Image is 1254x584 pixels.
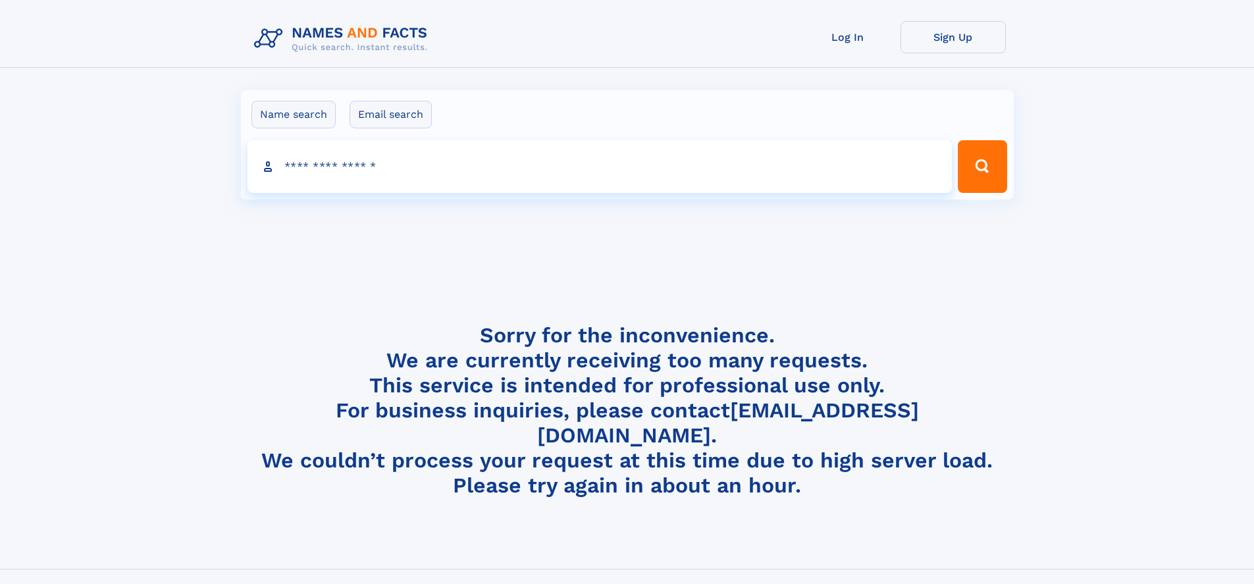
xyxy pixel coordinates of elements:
[350,101,432,128] label: Email search
[901,21,1006,53] a: Sign Up
[249,21,438,57] img: Logo Names and Facts
[958,140,1006,193] button: Search Button
[795,21,901,53] a: Log In
[248,140,953,193] input: search input
[537,398,919,448] a: [EMAIL_ADDRESS][DOMAIN_NAME]
[251,101,336,128] label: Name search
[249,323,1006,498] h4: Sorry for the inconvenience. We are currently receiving too many requests. This service is intend...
